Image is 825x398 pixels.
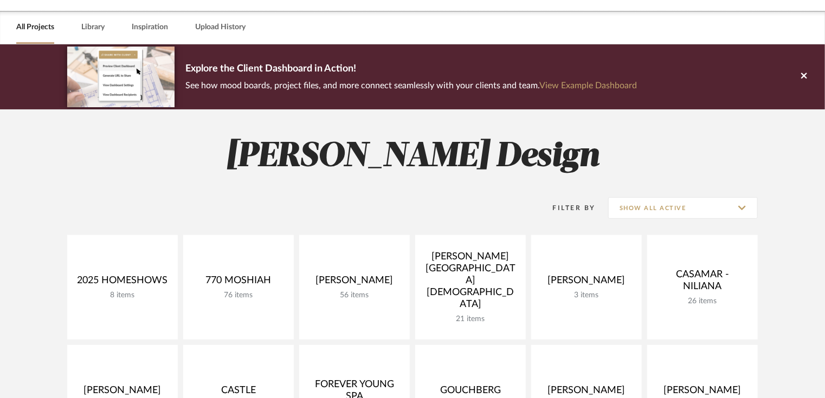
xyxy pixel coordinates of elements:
a: All Projects [16,20,54,35]
div: [PERSON_NAME] [540,275,633,291]
img: d5d033c5-7b12-40c2-a960-1ecee1989c38.png [67,47,175,107]
div: [PERSON_NAME][GEOGRAPHIC_DATA][DEMOGRAPHIC_DATA] [424,251,517,315]
div: 770 MOSHIAH [192,275,285,291]
div: 56 items [308,291,401,300]
div: 2025 HOMESHOWS [76,275,169,291]
p: See how mood boards, project files, and more connect seamlessly with your clients and team. [185,78,637,93]
div: Filter By [539,203,596,213]
a: Upload History [195,20,246,35]
p: Explore the Client Dashboard in Action! [185,61,637,78]
h2: [PERSON_NAME] Design [22,136,803,177]
div: 76 items [192,291,285,300]
div: CASAMAR - NILIANA [656,269,749,297]
div: 8 items [76,291,169,300]
a: View Example Dashboard [539,81,637,90]
a: Library [81,20,105,35]
div: 3 items [540,291,633,300]
a: Inspiration [132,20,168,35]
div: [PERSON_NAME] [308,275,401,291]
div: 21 items [424,315,517,324]
div: 26 items [656,297,749,306]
